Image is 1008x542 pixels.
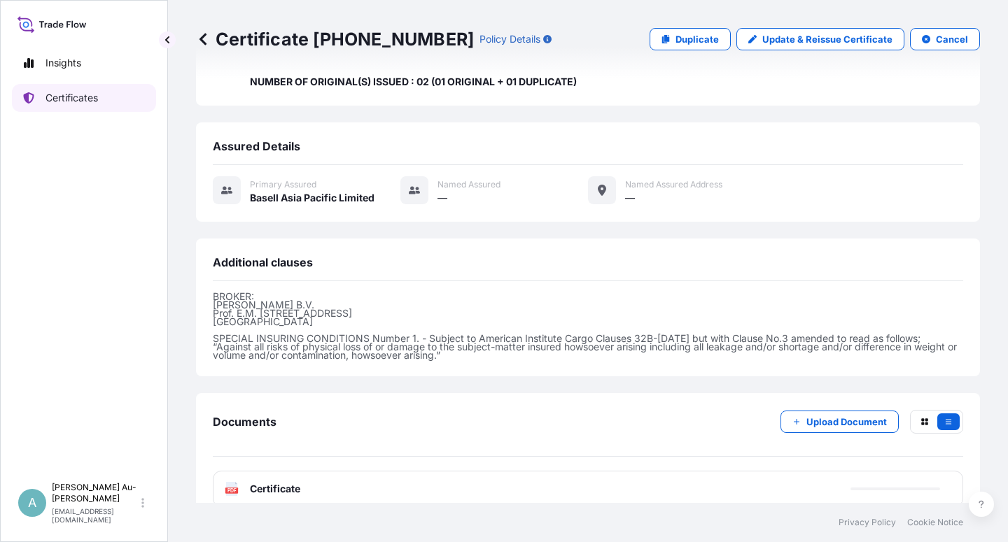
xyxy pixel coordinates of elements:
[12,49,156,77] a: Insights
[227,488,237,493] text: PDF
[12,84,156,112] a: Certificates
[28,496,36,510] span: A
[437,191,447,205] span: —
[736,28,904,50] a: Update & Reissue Certificate
[45,91,98,105] p: Certificates
[907,517,963,528] a: Cookie Notice
[213,415,276,429] span: Documents
[479,32,540,46] p: Policy Details
[625,191,635,205] span: —
[45,56,81,70] p: Insights
[213,139,300,153] span: Assured Details
[52,482,139,504] p: [PERSON_NAME] Au-[PERSON_NAME]
[437,179,500,190] span: Named Assured
[250,179,316,190] span: Primary assured
[910,28,980,50] button: Cancel
[213,292,963,359] p: BROKER: [PERSON_NAME] B.V. Prof. E.M. [STREET_ADDRESS] [GEOGRAPHIC_DATA] SPECIAL INSURING CONDITI...
[650,28,731,50] a: Duplicate
[250,482,300,496] span: Certificate
[936,32,968,46] p: Cancel
[839,517,896,528] a: Privacy Policy
[196,28,474,50] p: Certificate [PHONE_NUMBER]
[780,411,899,433] button: Upload Document
[762,32,892,46] p: Update & Reissue Certificate
[806,415,887,429] p: Upload Document
[250,191,374,205] span: Basell Asia Pacific Limited
[675,32,719,46] p: Duplicate
[625,179,722,190] span: Named Assured Address
[213,255,313,269] span: Additional clauses
[52,507,139,524] p: [EMAIL_ADDRESS][DOMAIN_NAME]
